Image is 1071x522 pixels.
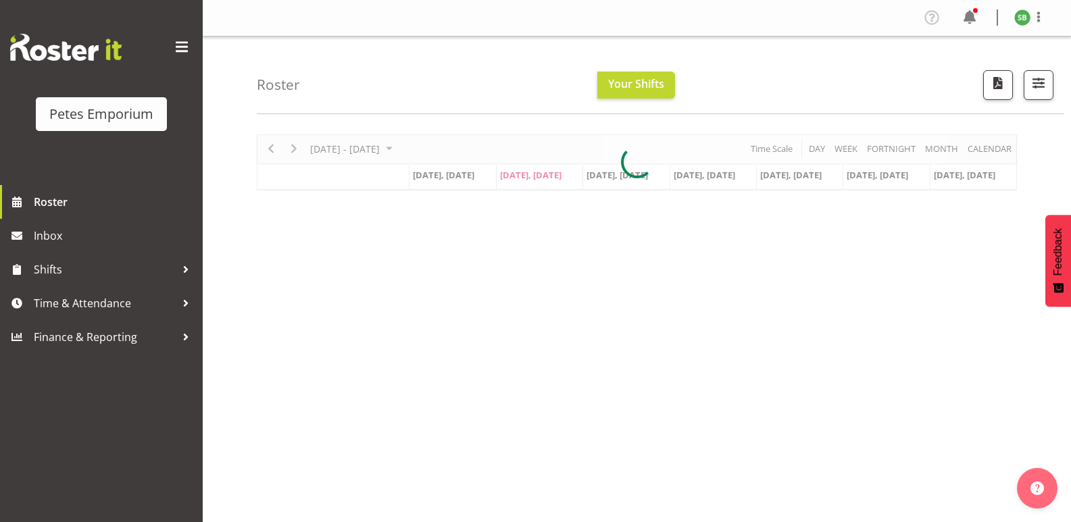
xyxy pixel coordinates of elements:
span: Finance & Reporting [34,327,176,347]
span: Inbox [34,226,196,246]
span: Feedback [1052,228,1064,276]
span: Time & Attendance [34,293,176,313]
h4: Roster [257,77,300,93]
span: Your Shifts [608,76,664,91]
button: Filter Shifts [1024,70,1053,100]
img: stephanie-burden9828.jpg [1014,9,1030,26]
img: help-xxl-2.png [1030,481,1044,495]
img: Rosterit website logo [10,34,122,61]
button: Feedback - Show survey [1045,215,1071,307]
div: Petes Emporium [49,104,153,124]
button: Your Shifts [597,72,675,99]
span: Roster [34,192,196,212]
button: Download a PDF of the roster according to the set date range. [983,70,1013,100]
span: Shifts [34,259,176,280]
